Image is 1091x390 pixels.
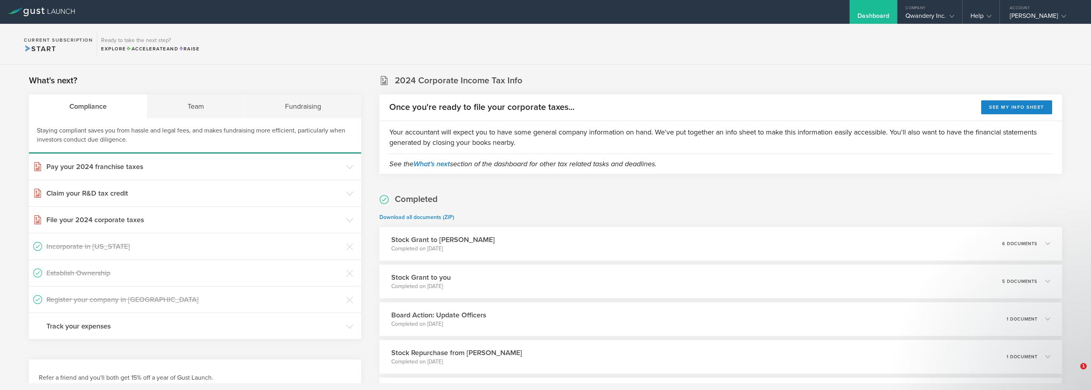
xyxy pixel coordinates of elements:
[981,100,1052,114] button: See my info sheet
[178,46,199,52] span: Raise
[391,320,486,328] p: Completed on [DATE]
[391,272,451,282] h3: Stock Grant to you
[389,127,1052,148] p: Your accountant will expect you to have some general company information on hand. We've put toget...
[1002,242,1037,246] p: 6 documents
[391,234,495,245] h3: Stock Grant to [PERSON_NAME]
[389,102,574,113] h2: Once you're ready to file your corporate taxes...
[46,188,342,198] h3: Claim your R&D tax credit
[24,38,93,42] h2: Current Subscription
[391,310,486,320] h3: Board Action: Update Officers
[126,46,167,52] span: Accelerate
[46,321,342,331] h3: Track your expenses
[389,159,657,168] em: See the section of the dashboard for other tax related tasks and deadlines.
[395,75,523,86] h2: 2024 Corporate Income Tax Info
[126,46,179,52] span: and
[1080,363,1087,369] span: 1
[46,241,342,252] h3: Incorporate in [US_STATE]
[29,94,147,118] div: Compliance
[1064,363,1083,382] iframe: Intercom live chat
[1002,279,1037,284] p: 5 documents
[1010,12,1077,24] div: [PERSON_NAME]
[101,38,199,43] h3: Ready to take the next step?
[391,358,522,366] p: Completed on [DATE]
[101,45,199,52] div: Explore
[905,12,954,24] div: Qwandery Inc.
[46,161,342,172] h3: Pay your 2024 franchise taxes
[391,282,451,290] p: Completed on [DATE]
[379,214,454,221] a: Download all documents (ZIP)
[391,348,522,358] h3: Stock Repurchase from [PERSON_NAME]
[395,194,438,205] h2: Completed
[46,215,342,225] h3: File your 2024 corporate taxes
[857,12,889,24] div: Dashboard
[970,12,991,24] div: Help
[46,294,342,305] h3: Register your company in [GEOGRAPHIC_DATA]
[413,159,450,168] a: What's next
[391,245,495,253] p: Completed on [DATE]
[24,44,56,53] span: Start
[29,75,77,86] h2: What's next?
[46,268,342,278] h3: Establish Ownership
[147,94,245,118] div: Team
[245,94,361,118] div: Fundraising
[29,118,361,154] div: Staying compliant saves you from hassle and legal fees, and makes fundraising more efficient, par...
[97,32,203,56] div: Ready to take the next step?ExploreAccelerateandRaise
[39,373,351,382] h3: Refer a friend and you'll both get 15% off a year of Gust Launch.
